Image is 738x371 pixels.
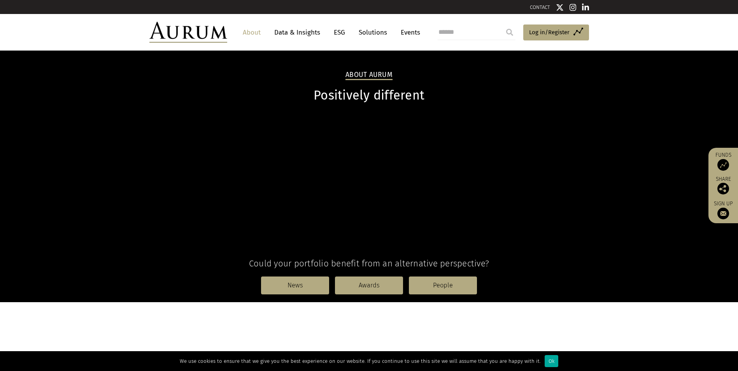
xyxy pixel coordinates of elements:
img: Sign up to our newsletter [717,208,729,219]
img: Instagram icon [570,3,577,11]
a: News [261,276,329,294]
a: Funds [712,152,734,171]
img: Aurum [149,22,227,43]
a: Log in/Register [523,24,589,41]
h4: Could your portfolio benefit from an alternative perspective? [149,258,589,269]
img: Access Funds [717,159,729,171]
div: Share [712,177,734,194]
a: About [239,25,265,40]
a: Data & Insights [270,25,324,40]
a: People [409,276,477,294]
h1: Positively different [149,88,589,103]
a: Solutions [355,25,391,40]
a: Awards [335,276,403,294]
img: Share this post [717,183,729,194]
input: Submit [502,24,517,40]
a: CONTACT [530,4,550,10]
div: Ok [545,355,558,367]
h2: About Aurum [345,71,393,80]
a: ESG [330,25,349,40]
img: Linkedin icon [582,3,589,11]
img: Twitter icon [556,3,564,11]
a: Sign up [712,200,734,219]
span: Log in/Register [529,28,570,37]
a: Events [397,25,420,40]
